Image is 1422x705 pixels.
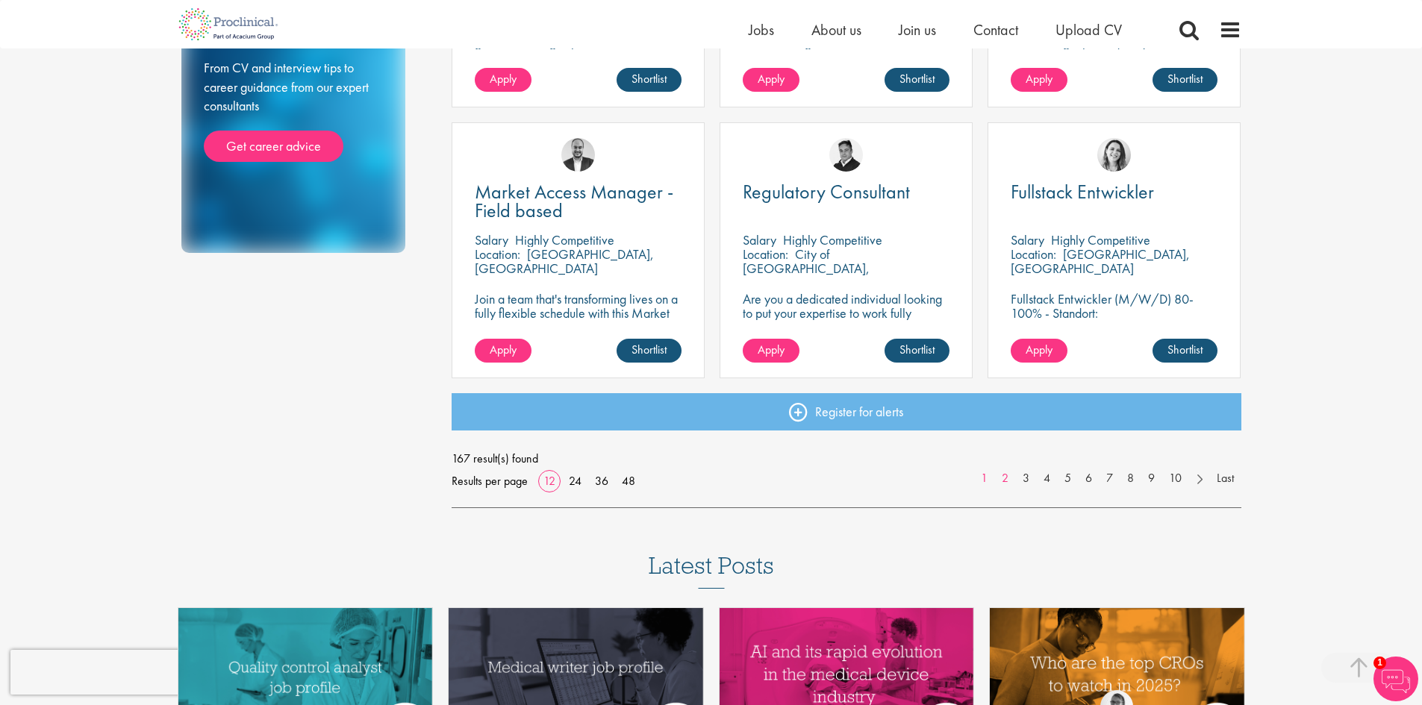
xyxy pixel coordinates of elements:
span: Location: [475,245,520,263]
span: Salary [1011,231,1044,248]
span: Salary [743,231,776,248]
a: Register for alerts [452,393,1241,430]
span: Regulatory Consultant [743,179,910,204]
a: 7 [1099,470,1120,487]
a: Shortlist [1153,339,1217,363]
span: Results per page [452,470,528,492]
a: 3 [1015,470,1037,487]
p: [GEOGRAPHIC_DATA], [GEOGRAPHIC_DATA] [475,245,654,277]
a: 9 [1141,470,1162,487]
p: Highly Competitive [783,231,882,248]
a: 4 [1036,470,1058,487]
img: Peter Duvall [829,138,863,172]
p: Are you a dedicated individual looking to put your expertise to work fully flexibly in a remote p... [743,292,949,363]
iframe: reCAPTCHA [10,650,202,695]
p: Join a team that's transforming lives on a fully flexible schedule with this Market Access Manage... [475,292,682,334]
span: Apply [758,71,785,87]
span: Location: [743,245,788,263]
a: Apply [743,339,799,363]
a: Regulatory Consultant [743,183,949,201]
span: Salary [475,231,508,248]
span: Location: [1011,245,1056,263]
img: Aitor Melia [561,138,595,172]
p: Highly Competitive [1051,231,1150,248]
div: From CV and interview tips to career guidance from our expert consultants [204,58,383,162]
a: 1 [973,470,995,487]
p: Highly Competitive [515,231,614,248]
span: Apply [1026,71,1053,87]
span: Market Access Manager - Field based [475,179,673,223]
a: 36 [590,473,614,489]
a: 48 [617,473,640,489]
a: Shortlist [885,68,949,92]
a: Get career advice [204,131,343,162]
a: Contact [973,20,1018,40]
a: Apply [1011,339,1067,363]
a: Apply [475,339,531,363]
p: [GEOGRAPHIC_DATA], [GEOGRAPHIC_DATA] [1011,245,1190,277]
a: 6 [1078,470,1100,487]
a: 24 [564,473,587,489]
a: 5 [1057,470,1079,487]
span: 1 [1373,657,1386,669]
a: Shortlist [885,339,949,363]
img: Chatbot [1373,657,1418,701]
a: Upload CV [1055,20,1122,40]
a: Fullstack Entwickler [1011,183,1217,201]
a: Apply [1011,68,1067,92]
a: 10 [1161,470,1189,487]
p: Fullstack Entwickler (M/W/D) 80-100% - Standort: [GEOGRAPHIC_DATA], [GEOGRAPHIC_DATA] - Arbeitsze... [1011,292,1217,363]
a: Apply [743,68,799,92]
span: Apply [758,342,785,357]
a: 2 [994,470,1016,487]
a: Shortlist [617,68,682,92]
a: Join us [899,20,936,40]
a: Market Access Manager - Field based [475,183,682,220]
a: Shortlist [617,339,682,363]
span: Apply [1026,342,1053,357]
span: Fullstack Entwickler [1011,179,1154,204]
img: Nur Ergiydiren [1097,138,1131,172]
span: Apply [490,71,517,87]
h3: Latest Posts [649,553,774,589]
a: Jobs [749,20,774,40]
a: About us [811,20,861,40]
span: 167 result(s) found [452,448,1241,470]
a: 12 [538,473,561,489]
a: Apply [475,68,531,92]
p: City of [GEOGRAPHIC_DATA], [GEOGRAPHIC_DATA] [743,245,870,291]
a: 8 [1120,470,1141,487]
span: Apply [490,342,517,357]
a: Shortlist [1153,68,1217,92]
a: Last [1209,470,1241,487]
